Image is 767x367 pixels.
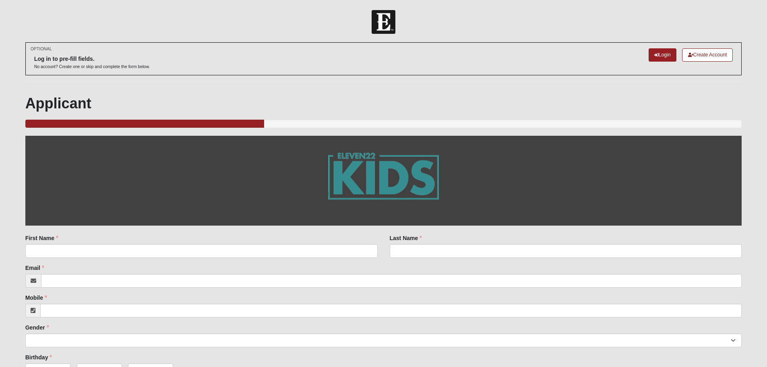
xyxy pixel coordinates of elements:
img: GetImage.ashx [312,136,455,226]
label: Last Name [390,234,422,242]
label: Gender [25,323,49,332]
h1: Applicant [25,95,742,112]
label: Mobile [25,294,47,302]
img: Church of Eleven22 Logo [372,10,395,34]
label: First Name [25,234,58,242]
label: Email [25,264,44,272]
p: No account? Create one or skip and complete the form below. [34,64,150,70]
h6: Log in to pre-fill fields. [34,56,150,62]
label: Birthday [25,353,52,361]
a: Create Account [682,48,733,62]
small: OPTIONAL [31,46,52,52]
a: Login [649,48,676,62]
